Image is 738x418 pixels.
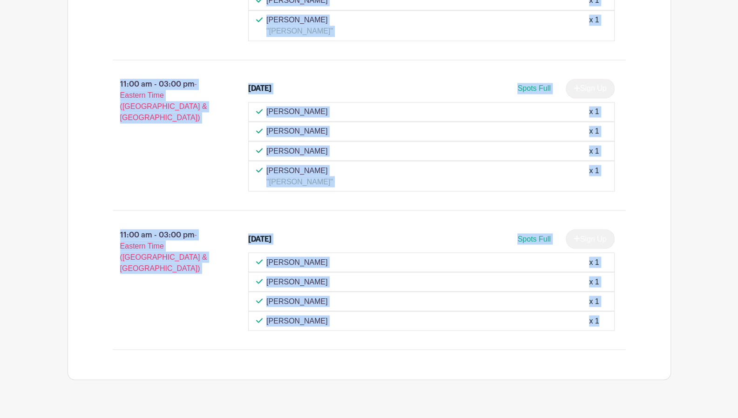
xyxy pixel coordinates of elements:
div: x 1 [589,256,599,268]
p: [PERSON_NAME] [266,145,328,156]
div: x 1 [589,14,599,37]
span: Spots Full [517,84,550,92]
div: x 1 [589,315,599,326]
p: 11:00 am - 03:00 pm [98,75,234,127]
span: - Eastern Time ([GEOGRAPHIC_DATA] & [GEOGRAPHIC_DATA]) [120,80,207,121]
p: [PERSON_NAME] [266,165,333,176]
div: x 1 [589,126,599,137]
div: x 1 [589,165,599,187]
div: [DATE] [248,233,271,244]
p: [PERSON_NAME] [266,315,328,326]
div: [DATE] [248,83,271,94]
p: "[PERSON_NAME]" [266,26,333,37]
p: [PERSON_NAME] [266,106,328,117]
p: 11:00 am - 03:00 pm [98,225,234,277]
span: Spots Full [517,235,550,243]
p: [PERSON_NAME] [266,256,328,268]
div: x 1 [589,145,599,156]
div: x 1 [589,296,599,307]
p: "[PERSON_NAME]" [266,176,333,187]
p: [PERSON_NAME] [266,14,333,26]
p: [PERSON_NAME] [266,126,328,137]
p: [PERSON_NAME] [266,276,328,287]
p: [PERSON_NAME] [266,296,328,307]
div: x 1 [589,106,599,117]
div: x 1 [589,276,599,287]
span: - Eastern Time ([GEOGRAPHIC_DATA] & [GEOGRAPHIC_DATA]) [120,230,207,272]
